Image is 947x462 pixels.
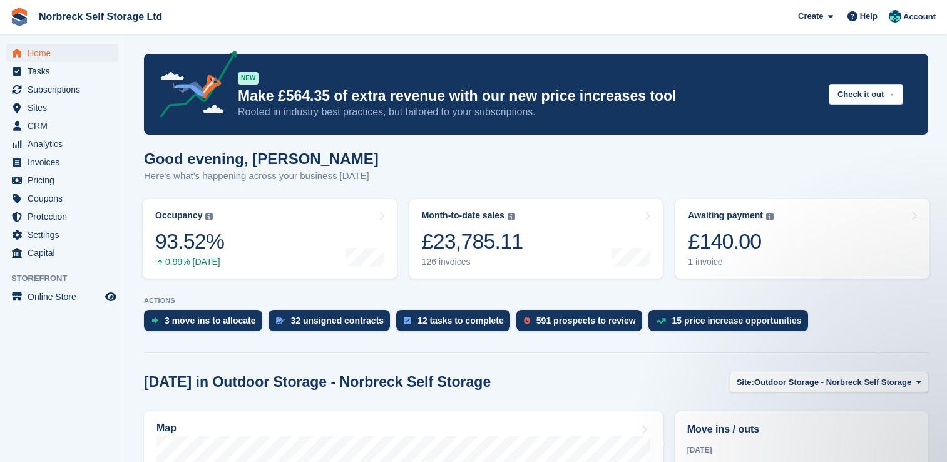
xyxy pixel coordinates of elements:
[156,423,177,434] h2: Map
[422,210,504,221] div: Month-to-date sales
[6,208,118,225] a: menu
[860,10,878,23] span: Help
[276,317,285,324] img: contract_signature_icon-13c848040528278c33f63329250d36e43548de30e8caae1d1a13099fd9432cc5.svg
[10,8,29,26] img: stora-icon-8386f47178a22dfd0bd8f6a31ec36ba5ce8667c1dd55bd0f319d3a0aa187defe.svg
[672,316,802,326] div: 15 price increase opportunities
[6,226,118,244] a: menu
[754,376,911,389] span: Outdoor Storage - Norbreck Self Storage
[11,272,125,285] span: Storefront
[6,190,118,207] a: menu
[28,226,103,244] span: Settings
[155,210,202,221] div: Occupancy
[409,199,663,279] a: Month-to-date sales £23,785.11 126 invoices
[165,316,256,326] div: 3 move ins to allocate
[903,11,936,23] span: Account
[516,310,648,337] a: 591 prospects to review
[404,317,411,324] img: task-75834270c22a3079a89374b754ae025e5fb1db73e45f91037f5363f120a921f8.svg
[28,135,103,153] span: Analytics
[508,213,515,220] img: icon-info-grey-7440780725fd019a000dd9b08b2336e03edf1995a4989e88bcd33f0948082b44.svg
[422,257,523,267] div: 126 invoices
[687,444,916,456] div: [DATE]
[291,316,384,326] div: 32 unsigned contracts
[6,153,118,171] a: menu
[150,51,237,122] img: price-adjustments-announcement-icon-8257ccfd72463d97f412b2fc003d46551f7dbcb40ab6d574587a9cd5c0d94...
[422,228,523,254] div: £23,785.11
[6,172,118,189] a: menu
[688,210,763,221] div: Awaiting payment
[417,316,504,326] div: 12 tasks to complete
[6,117,118,135] a: menu
[28,208,103,225] span: Protection
[28,117,103,135] span: CRM
[889,10,901,23] img: Sally King
[144,374,491,391] h2: [DATE] in Outdoor Storage - Norbreck Self Storage
[155,257,224,267] div: 0.99% [DATE]
[28,172,103,189] span: Pricing
[34,6,167,27] a: Norbreck Self Storage Ltd
[28,81,103,98] span: Subscriptions
[675,199,929,279] a: Awaiting payment £140.00 1 invoice
[28,244,103,262] span: Capital
[737,376,754,389] span: Site:
[28,288,103,305] span: Online Store
[829,84,903,105] button: Check it out →
[144,150,379,167] h1: Good evening, [PERSON_NAME]
[6,135,118,153] a: menu
[6,63,118,80] a: menu
[238,105,819,119] p: Rooted in industry best practices, but tailored to your subscriptions.
[6,44,118,62] a: menu
[144,297,928,305] p: ACTIONS
[687,422,916,437] h2: Move ins / outs
[656,318,666,324] img: price_increase_opportunities-93ffe204e8149a01c8c9dc8f82e8f89637d9d84a8eef4429ea346261dce0b2c0.svg
[536,316,636,326] div: 591 prospects to review
[6,244,118,262] a: menu
[730,372,928,393] button: Site: Outdoor Storage - Norbreck Self Storage
[6,288,118,305] a: menu
[798,10,823,23] span: Create
[143,199,397,279] a: Occupancy 93.52% 0.99% [DATE]
[238,72,259,85] div: NEW
[524,317,530,324] img: prospect-51fa495bee0391a8d652442698ab0144808aea92771e9ea1ae160a38d050c398.svg
[688,257,774,267] div: 1 invoice
[103,289,118,304] a: Preview store
[205,213,213,220] img: icon-info-grey-7440780725fd019a000dd9b08b2336e03edf1995a4989e88bcd33f0948082b44.svg
[6,81,118,98] a: menu
[269,310,397,337] a: 32 unsigned contracts
[144,169,379,183] p: Here's what's happening across your business [DATE]
[6,99,118,116] a: menu
[28,63,103,80] span: Tasks
[28,99,103,116] span: Sites
[396,310,516,337] a: 12 tasks to complete
[28,44,103,62] span: Home
[28,153,103,171] span: Invoices
[766,213,774,220] img: icon-info-grey-7440780725fd019a000dd9b08b2336e03edf1995a4989e88bcd33f0948082b44.svg
[688,228,774,254] div: £140.00
[648,310,814,337] a: 15 price increase opportunities
[151,317,158,324] img: move_ins_to_allocate_icon-fdf77a2bb77ea45bf5b3d319d69a93e2d87916cf1d5bf7949dd705db3b84f3ca.svg
[155,228,224,254] div: 93.52%
[238,87,819,105] p: Make £564.35 of extra revenue with our new price increases tool
[144,310,269,337] a: 3 move ins to allocate
[28,190,103,207] span: Coupons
